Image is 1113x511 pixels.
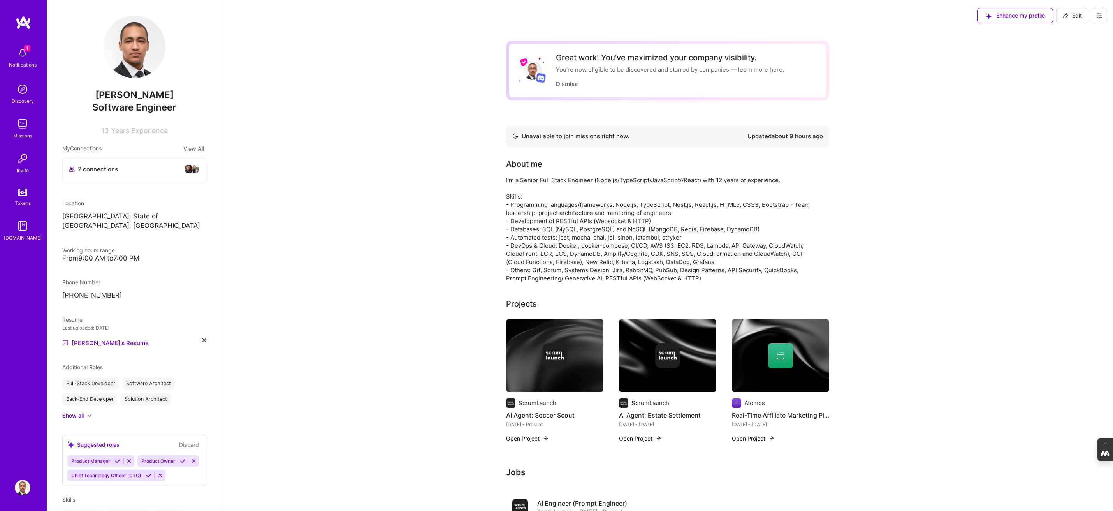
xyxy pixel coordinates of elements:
[177,440,201,449] button: Discard
[4,234,42,242] div: [DOMAIN_NAME]
[768,435,775,441] img: arrow-right
[512,132,629,141] div: Unavailable to join missions right now.
[17,166,29,174] div: Invite
[122,377,175,390] div: Software Architect
[536,73,546,83] img: Discord logo
[977,8,1053,23] button: Enhance my profile
[16,16,31,30] img: logo
[62,247,115,254] span: Working hours range
[9,61,37,69] div: Notifications
[62,338,149,347] a: [PERSON_NAME]'s Resume
[62,496,75,503] span: Skills
[62,158,206,183] button: 2 connectionsavataravatar
[537,499,627,507] h4: AI Engineer (Prompt Engineer)
[62,212,206,231] p: [GEOGRAPHIC_DATA], State of [GEOGRAPHIC_DATA], [GEOGRAPHIC_DATA]
[146,472,152,478] i: Accept
[191,458,197,464] i: Reject
[15,480,30,495] img: User Avatar
[62,377,119,390] div: Full-Stack Developer
[67,441,74,448] i: icon SuggestedTeams
[24,45,30,51] span: 1
[121,393,171,405] div: Solution Architect
[732,410,829,420] h4: Real-Time Affiliate Marketing Platform
[747,132,823,141] div: Updated about 9 hours ago
[190,164,200,174] img: avatar
[202,338,206,342] i: icon Close
[62,144,102,153] span: My Connections
[732,398,741,408] img: Company logo
[520,58,528,66] img: Lyft logo
[103,16,165,78] img: User Avatar
[506,434,549,442] button: Open Project
[523,61,542,80] img: User Avatar
[62,89,206,101] span: [PERSON_NAME]
[744,399,765,407] div: Atomos
[619,319,716,392] img: cover
[506,467,829,477] h3: Jobs
[62,364,103,370] span: Additional Roles
[1056,8,1088,23] button: Edit
[619,398,628,408] img: Company logo
[619,410,716,420] h4: AI Agent: Estate Settlement
[13,480,32,495] a: User Avatar
[15,218,30,234] img: guide book
[62,324,206,332] div: Last uploaded: [DATE]
[506,420,603,428] div: [DATE] - Present
[985,12,1045,19] span: Enhance my profile
[62,340,69,346] img: Resume
[71,472,141,478] span: Chief Technology Officer (CTO)
[111,127,168,135] span: Years Experience
[656,435,662,441] img: arrow-right
[15,81,30,97] img: discovery
[62,412,84,419] div: Show all
[92,102,176,113] span: Software Engineer
[157,472,163,478] i: Reject
[512,133,519,139] img: Availability
[655,343,680,368] img: Company logo
[506,410,603,420] h4: AI Agent: Soccer Scout
[141,458,175,464] span: Product Owner
[985,13,992,19] i: icon SuggestedTeams
[62,279,100,285] span: Phone Number
[732,434,775,442] button: Open Project
[15,151,30,166] img: Invite
[519,399,556,407] div: ScrumLaunch
[506,319,603,392] img: cover
[543,435,549,441] img: arrow-right
[556,53,784,62] div: Great work! You’ve maximized your company visibility.
[15,199,31,207] div: Tokens
[115,458,121,464] i: Accept
[62,199,206,207] div: Location
[732,420,829,428] div: [DATE] - [DATE]
[69,166,75,172] i: icon Collaborator
[15,45,30,61] img: bell
[542,343,567,368] img: Company logo
[184,164,193,174] img: avatar
[619,434,662,442] button: Open Project
[506,298,537,310] div: Projects
[181,144,206,153] button: View All
[506,398,515,408] img: Company logo
[556,80,578,88] button: Dismiss
[732,319,829,392] img: cover
[62,393,118,405] div: Back-End Developer
[62,316,83,323] span: Resume
[67,441,120,449] div: Suggested roles
[62,254,206,263] div: From 9:00 AM to 7:00 PM
[101,127,109,135] span: 13
[13,132,32,140] div: Missions
[71,458,110,464] span: Product Manager
[62,291,206,300] p: [PHONE_NUMBER]
[556,65,784,74] div: You’re now eligible to be discovered and starred by companies — learn more .
[180,458,186,464] i: Accept
[18,189,27,196] img: tokens
[15,116,30,132] img: teamwork
[1063,12,1082,19] span: Edit
[12,97,34,105] div: Discovery
[770,66,782,73] a: here
[619,420,716,428] div: [DATE] - [DATE]
[78,165,118,173] span: 2 connections
[506,176,818,282] div: I'm a Senior Full Stack Engineer (Node.js/TypeScript/JavaScript//React) with 12 years of experien...
[126,458,132,464] i: Reject
[631,399,669,407] div: ScrumLaunch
